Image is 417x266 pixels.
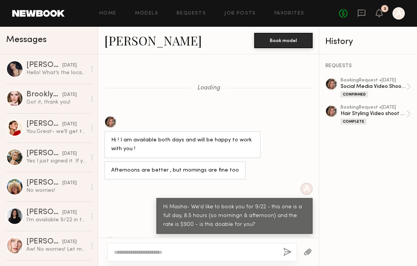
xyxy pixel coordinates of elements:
div: Hair Styling Video shoot 9/16 [341,110,406,117]
a: Home [99,11,117,16]
div: I’m available 9/22 in the morning before 2pm and 9/24 anytime [26,216,86,224]
div: [DATE] [62,180,77,187]
div: [PERSON_NAME] [26,150,62,157]
div: No worries! [26,187,86,194]
div: Hi ! I am available both days and will be happy to work with you ! [111,136,254,154]
div: [DATE] [62,121,77,128]
div: [DATE] [62,62,77,69]
a: Favorites [274,11,305,16]
a: [PERSON_NAME] [104,32,202,49]
div: Yes I just signed it. If you could share details (brand, usage, shoot location) etc. 🙂🙂 [26,157,86,165]
div: Hi Masha- We'd like to book you for 9/22 - this one is a full day, 8.5 hours (so morningn & after... [163,203,306,229]
div: 3 [384,7,386,11]
div: [PERSON_NAME] [26,179,62,187]
a: A [393,7,405,19]
div: booking Request • [DATE] [341,105,406,110]
div: booking Request • [DATE] [341,78,406,83]
div: You: Great- we'll get that to you. Are you able to hop on a 15 min VC with me and the director to... [26,128,86,135]
div: [PERSON_NAME] [26,238,62,246]
div: Complete [341,118,367,125]
div: Confirmed [341,91,368,97]
span: Messages [6,36,47,44]
div: Hello! What’s the location of the shoot? [26,69,86,76]
button: Book model [254,33,313,48]
div: [PERSON_NAME] [26,62,62,69]
div: Brooklyn B. [26,91,62,99]
div: [DATE] [62,238,77,246]
div: Got it, thank you! [26,99,86,106]
a: bookingRequest •[DATE]Social Media Video Shoot 9/22Confirmed [341,78,411,97]
div: [DATE] [62,91,77,99]
a: Job Posts [224,11,256,16]
div: [PERSON_NAME] [26,120,62,128]
div: Aw! No worries! Let me know if you have more stuff for me🥰🙏🏼 [26,246,86,253]
div: Social Media Video Shoot 9/22 [341,83,406,90]
a: bookingRequest •[DATE]Hair Styling Video shoot 9/16Complete [341,105,411,125]
a: Requests [177,11,206,16]
a: Models [135,11,158,16]
div: [DATE] [62,150,77,157]
div: REQUESTS [325,63,411,69]
div: Afternoons are better , but mornings are fine too [111,166,239,175]
div: [PERSON_NAME] [26,209,62,216]
span: Loading [197,85,220,91]
div: [DATE] [62,209,77,216]
a: Book model [254,37,313,43]
div: History [325,37,411,46]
